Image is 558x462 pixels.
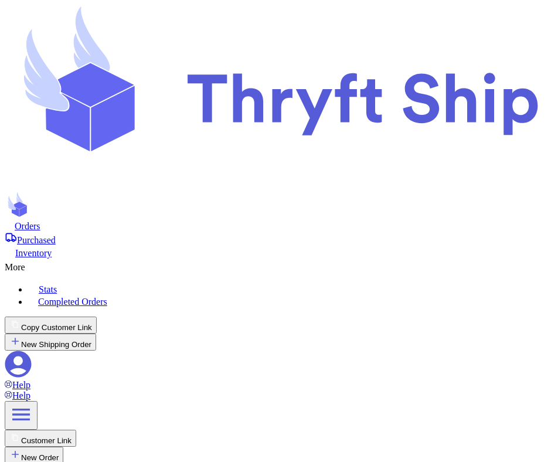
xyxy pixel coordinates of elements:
span: Stats [39,284,57,294]
a: Orders [5,220,553,232]
button: Customer Link [5,430,76,447]
a: Completed Orders [28,295,553,307]
a: Help [5,380,30,390]
button: New Shipping Order [5,334,96,351]
button: Copy Customer Link [5,317,97,334]
span: Orders [15,221,40,231]
div: More [5,259,553,273]
a: Help [5,390,30,400]
a: Inventory [5,246,553,259]
span: Inventory [15,248,52,258]
a: Stats [28,282,553,295]
span: Help [12,390,30,400]
a: Purchased [5,232,553,246]
span: Help [12,380,30,390]
span: Completed Orders [38,297,107,307]
span: Purchased [17,235,56,245]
